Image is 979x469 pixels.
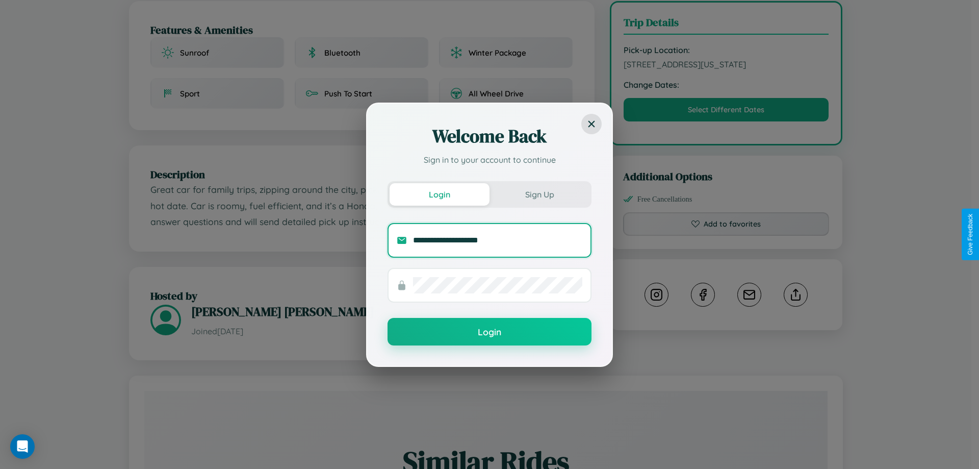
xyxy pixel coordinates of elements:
[388,154,591,166] p: Sign in to your account to continue
[388,318,591,345] button: Login
[390,183,489,206] button: Login
[388,124,591,149] h2: Welcome Back
[967,214,974,255] div: Give Feedback
[10,434,35,459] div: Open Intercom Messenger
[489,183,589,206] button: Sign Up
